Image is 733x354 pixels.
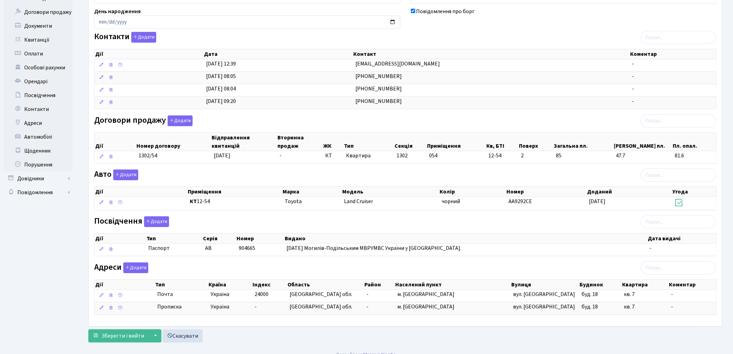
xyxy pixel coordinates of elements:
[255,291,268,298] span: 24000
[325,152,340,160] span: КТ
[672,187,716,197] th: Угода
[166,114,193,126] a: Додати
[397,291,454,298] span: м. [GEOGRAPHIC_DATA]
[95,49,203,59] th: Дії
[211,303,249,311] span: Україна
[154,280,208,290] th: Тип
[632,85,634,93] span: -
[647,234,716,243] th: Дата видачі
[650,244,652,252] span: -
[513,291,575,298] span: вул. [GEOGRAPHIC_DATA]
[3,19,73,33] a: Документи
[239,244,255,252] span: 904665
[429,152,438,159] span: 054
[94,32,156,43] label: Контакти
[123,262,148,273] button: Адреси
[131,32,156,43] button: Контакти
[397,152,408,159] span: 1302
[206,60,236,68] span: [DATE] 12:39
[211,133,277,151] th: Відправлення квитанцій
[344,198,373,205] span: Land Cruiser
[88,329,149,343] button: Зберегти і вийти
[95,234,146,243] th: Дії
[94,216,169,227] label: Посвідчення
[346,152,391,160] span: Квартира
[613,133,672,151] th: [PERSON_NAME] пл.
[277,133,323,151] th: Вторинна продаж
[621,280,668,290] th: Квартира
[513,303,575,311] span: вул. [GEOGRAPHIC_DATA]
[94,170,138,180] label: Авто
[130,31,156,43] a: Додати
[355,85,402,93] span: [PHONE_NUMBER]
[3,102,73,116] a: Контакти
[323,133,343,151] th: ЖК
[208,280,251,290] th: Країна
[355,60,440,68] span: [EMAIL_ADDRESS][DOMAIN_NAME]
[509,198,532,205] span: АА9292СЕ
[641,169,716,182] input: Пошук...
[669,280,717,290] th: Коментар
[236,234,284,243] th: Номер
[439,187,506,197] th: Колір
[397,303,454,311] span: м. [GEOGRAPHIC_DATA]
[203,49,353,59] th: Дата
[187,187,282,197] th: Приміщення
[632,97,634,105] span: -
[624,303,635,311] span: кв. 7
[290,303,352,311] span: [GEOGRAPHIC_DATA] обл.
[94,7,141,16] label: День народження
[521,152,550,160] span: 2
[95,133,136,151] th: Дії
[3,61,73,75] a: Особові рахунки
[675,152,714,160] span: 81.6
[149,244,200,252] span: Паспорт
[582,303,598,311] span: буд. 18
[94,115,193,126] label: Договори продажу
[206,85,236,93] span: [DATE] 08:04
[632,72,634,80] span: -
[205,244,212,252] span: АВ
[211,291,249,299] span: Україна
[511,280,579,290] th: Вулиця
[624,291,635,298] span: кв. 7
[157,303,182,311] span: Прописка
[554,133,613,151] th: Загальна пл.
[122,261,148,273] a: Додати
[506,187,586,197] th: Номер
[426,133,486,151] th: Приміщення
[342,187,439,197] th: Модель
[144,216,169,227] button: Посвідчення
[671,291,673,298] span: -
[343,133,394,151] th: Тип
[136,133,211,151] th: Номер договору
[353,49,629,59] th: Контакт
[488,152,515,160] span: 12-54
[3,185,73,199] a: Повідомлення
[589,198,606,205] span: [DATE]
[641,215,716,228] input: Пошук...
[364,280,395,290] th: Район
[3,47,73,61] a: Оплати
[3,130,73,144] a: Автомобілі
[280,152,282,159] span: -
[190,198,279,206] span: 12-54
[95,187,187,197] th: Дії
[641,114,716,128] input: Пошук...
[395,280,511,290] th: Населений пункт
[3,88,73,102] a: Посвідчення
[112,169,138,181] a: Додати
[146,234,203,243] th: Тип
[641,261,716,275] input: Пошук...
[214,152,230,159] span: [DATE]
[556,152,610,160] span: 85
[290,291,352,298] span: [GEOGRAPHIC_DATA] обл.
[101,332,144,340] span: Зберегти і вийти
[252,280,287,290] th: Індекс
[142,215,169,227] a: Додати
[162,329,203,343] a: Скасувати
[629,49,716,59] th: Коментар
[579,280,622,290] th: Будинок
[3,33,73,47] a: Квитанції
[190,198,197,205] b: КТ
